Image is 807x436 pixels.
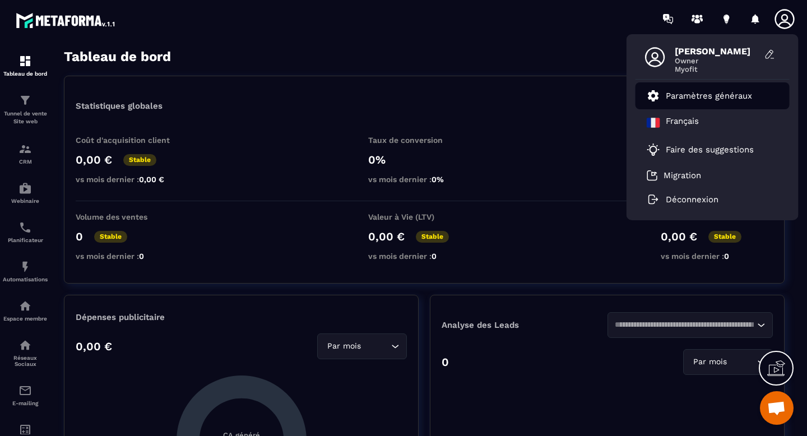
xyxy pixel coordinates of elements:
span: Par mois [324,340,363,352]
a: Faire des suggestions [647,143,764,156]
p: 0 [76,230,83,243]
p: 0 [442,355,449,369]
p: 0,00 € [76,153,112,166]
p: Espace membre [3,316,48,322]
p: Stable [416,231,449,243]
input: Search for option [729,356,754,368]
span: 0% [432,175,444,184]
p: Taux de conversion [368,136,480,145]
p: Volume des ventes [76,212,188,221]
div: Search for option [317,333,407,359]
p: Analyse des Leads [442,320,607,330]
a: Ouvrir le chat [760,391,794,425]
img: formation [18,142,32,156]
p: vs mois dernier : [661,252,773,261]
p: Déconnexion [666,194,718,205]
p: vs mois dernier : [76,175,188,184]
img: social-network [18,338,32,352]
p: Statistiques globales [76,101,163,111]
p: Tableau de bord [3,71,48,77]
img: email [18,384,32,397]
p: Valeur à Vie (LTV) [368,212,480,221]
a: social-networksocial-networkRéseaux Sociaux [3,330,48,375]
p: vs mois dernier : [368,252,480,261]
a: formationformationTableau de bord [3,46,48,85]
p: Automatisations [3,276,48,282]
span: [PERSON_NAME] [675,46,759,57]
p: Stable [123,154,156,166]
p: Migration [664,170,701,180]
p: Français [666,116,699,129]
a: automationsautomationsEspace membre [3,291,48,330]
a: Paramètres généraux [647,89,752,103]
a: emailemailE-mailing [3,375,48,415]
span: 0 [432,252,437,261]
img: logo [16,10,117,30]
span: 0 [139,252,144,261]
p: 0,00 € [76,340,112,353]
h3: Tableau de bord [64,49,171,64]
input: Search for option [615,319,755,331]
input: Search for option [363,340,388,352]
div: Search for option [683,349,773,375]
p: Dépenses publicitaire [76,312,407,322]
p: 0,00 € [661,230,697,243]
p: 0% [368,153,480,166]
a: automationsautomationsAutomatisations [3,252,48,291]
a: formationformationCRM [3,134,48,173]
a: schedulerschedulerPlanificateur [3,212,48,252]
p: Paramètres généraux [666,91,752,101]
span: Par mois [690,356,729,368]
p: Stable [94,231,127,243]
span: Owner [675,57,759,65]
span: 0 [724,252,729,261]
img: automations [18,260,32,273]
p: Planificateur [3,237,48,243]
p: 0,00 € [368,230,405,243]
img: automations [18,299,32,313]
p: Tunnel de vente Site web [3,110,48,126]
a: formationformationTunnel de vente Site web [3,85,48,134]
a: automationsautomationsWebinaire [3,173,48,212]
img: automations [18,182,32,195]
span: Myofit [675,65,759,73]
p: Coût d'acquisition client [76,136,188,145]
p: Stable [708,231,741,243]
p: vs mois dernier : [368,175,480,184]
p: CRM [3,159,48,165]
p: vs mois dernier : [76,252,188,261]
p: Faire des suggestions [666,145,754,155]
img: formation [18,54,32,68]
img: scheduler [18,221,32,234]
p: Webinaire [3,198,48,204]
span: 0,00 € [139,175,164,184]
p: E-mailing [3,400,48,406]
p: Réseaux Sociaux [3,355,48,367]
img: formation [18,94,32,107]
a: Migration [647,170,701,181]
div: Search for option [607,312,773,338]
